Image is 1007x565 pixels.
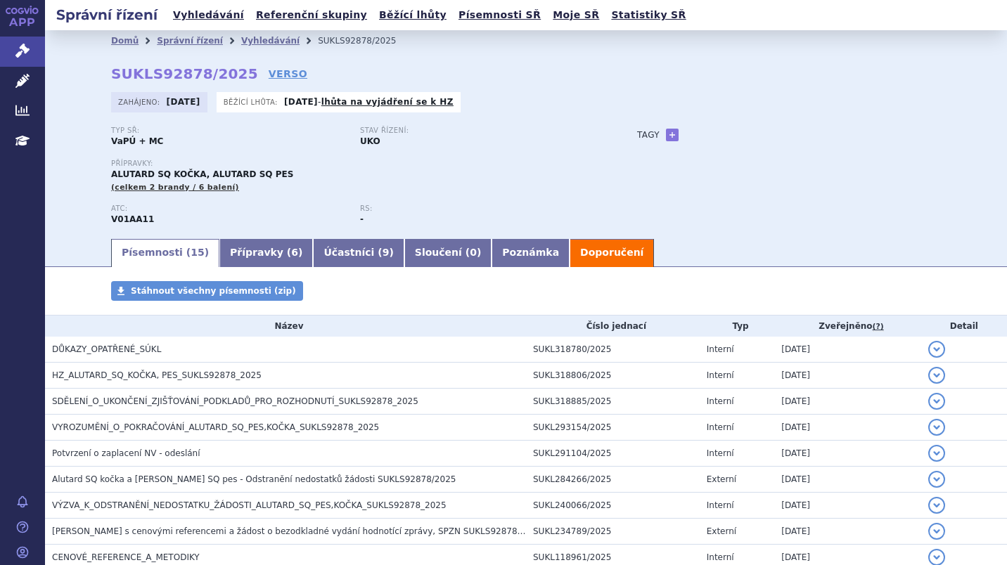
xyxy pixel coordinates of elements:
[928,419,945,436] button: detail
[241,36,300,46] a: Vyhledávání
[318,30,414,51] li: SUKLS92878/2025
[928,341,945,358] button: detail
[219,239,313,267] a: Přípravky (6)
[269,67,307,81] a: VERSO
[52,526,541,536] span: Souhlas s cenovými referencemi a žádost o bezodkladné vydání hodnotící zprávy, SPZN SUKLS92878/2025
[774,415,921,441] td: [DATE]
[360,214,364,224] strong: -
[111,214,154,224] strong: ZVÍŘECÍ ALERGENY
[570,239,654,267] a: Doporučení
[169,6,248,25] a: Vyhledávání
[774,441,921,467] td: [DATE]
[360,136,380,146] strong: UKO
[707,500,734,510] span: Interní
[774,467,921,493] td: [DATE]
[52,422,379,432] span: VYROZUMĚNÍ_O_POKRAČOVÁNÍ_ALUTARD_SQ_PES,KOČKA_SUKLS92878_2025
[111,169,293,179] span: ALUTARD SQ KOČKA, ALUTARD SQ PES
[707,526,736,536] span: Externí
[360,126,595,135] p: Stav řízení:
[111,239,219,267] a: Písemnosti (15)
[707,370,734,380] span: Interní
[111,65,258,82] strong: SUKLS92878/2025
[700,316,775,337] th: Typ
[873,322,884,332] abbr: (?)
[526,467,700,493] td: SUKL284266/2025
[526,337,700,363] td: SUKL318780/2025
[111,281,303,301] a: Stáhnout všechny písemnosti (zip)
[707,474,736,484] span: Externí
[921,316,1007,337] th: Detail
[607,6,690,25] a: Statistiky SŘ
[321,97,454,107] a: lhůta na vyjádření se k HZ
[526,389,700,415] td: SUKL318885/2025
[252,6,371,25] a: Referenční skupiny
[111,36,139,46] a: Domů
[526,415,700,441] td: SUKL293154/2025
[52,500,447,510] span: VÝZVA_K_ODSTRANĚNÍ_NEDOSTATKU_ŽÁDOSTI_ALUTARD_SQ_PES,KOČKA_SUKLS92878_2025
[707,396,734,406] span: Interní
[111,126,346,135] p: Typ SŘ:
[191,247,204,258] span: 15
[526,363,700,389] td: SUKL318806/2025
[928,367,945,384] button: detail
[375,6,451,25] a: Běžící lhůty
[131,286,296,296] span: Stáhnout všechny písemnosti (zip)
[52,474,456,484] span: Alutard SQ kočka a Alutard SQ pes - Odstranění nedostatků žádosti SUKLS92878/2025
[404,239,492,267] a: Sloučení (0)
[111,183,239,192] span: (celkem 2 brandy / 6 balení)
[774,389,921,415] td: [DATE]
[45,316,526,337] th: Název
[928,523,945,540] button: detail
[52,448,200,458] span: Potvrzení o zaplacení NV - odeslání
[284,96,454,108] p: -
[52,370,262,380] span: HZ_ALUTARD_SQ_KOČKA, PES_SUKLS92878_2025
[774,363,921,389] td: [DATE]
[52,344,161,354] span: DŮKAZY_OPATŘENÉ_SÚKL
[383,247,390,258] span: 9
[111,160,609,168] p: Přípravky:
[774,519,921,545] td: [DATE]
[707,448,734,458] span: Interní
[284,97,318,107] strong: [DATE]
[291,247,298,258] span: 6
[526,316,700,337] th: Číslo jednací
[526,441,700,467] td: SUKL291104/2025
[707,422,734,432] span: Interní
[666,129,679,141] a: +
[928,393,945,410] button: detail
[313,239,404,267] a: Účastníci (9)
[774,337,921,363] td: [DATE]
[470,247,477,258] span: 0
[928,497,945,514] button: detail
[526,519,700,545] td: SUKL234789/2025
[928,471,945,488] button: detail
[492,239,570,267] a: Poznámka
[707,344,734,354] span: Interní
[52,552,200,562] span: CENOVÉ_REFERENCE_A_METODIKY
[454,6,545,25] a: Písemnosti SŘ
[549,6,603,25] a: Moje SŘ
[167,97,200,107] strong: [DATE]
[52,396,418,406] span: SDĚLENÍ_O_UKONČENÍ_ZJIŠŤOVÁNÍ_PODKLADŮ_PRO_ROZHODNUTÍ_SUKLS92878_2025
[360,204,595,213] p: RS:
[45,5,169,25] h2: Správní řízení
[526,493,700,519] td: SUKL240066/2025
[118,96,162,108] span: Zahájeno:
[111,136,163,146] strong: VaPÚ + MC
[157,36,223,46] a: Správní řízení
[224,96,281,108] span: Běžící lhůta:
[111,204,346,213] p: ATC:
[928,445,945,462] button: detail
[774,316,921,337] th: Zveřejněno
[774,493,921,519] td: [DATE]
[637,126,660,143] h3: Tagy
[707,552,734,562] span: Interní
